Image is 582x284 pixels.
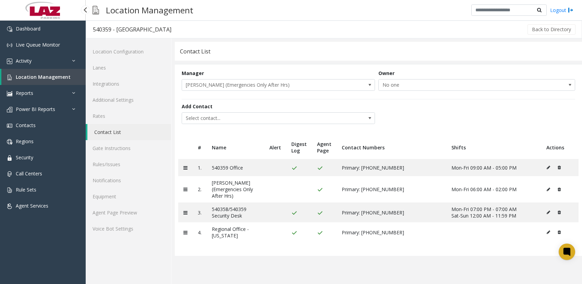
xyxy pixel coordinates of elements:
[317,210,323,216] img: check
[7,171,12,177] img: 'icon'
[193,136,207,159] th: #
[207,176,264,202] td: [PERSON_NAME] (Emergencies Only After Hrs)
[568,7,573,14] img: logout
[451,186,517,193] span: Mon-Fri 06:00 AM - 02:00 PM
[451,206,517,212] span: Mon-Fri 07:00 PM - 07:00 AM
[16,90,33,96] span: Reports
[291,230,297,236] img: check
[86,188,171,205] a: Equipment
[87,124,171,140] a: Contact List
[342,229,404,236] span: Primary: [PHONE_NUMBER]
[7,123,12,128] img: 'icon'
[182,113,336,124] span: Select contact...
[451,212,516,219] span: Sat-Sun 12:00 AM - 11:59 PM
[317,187,323,193] img: check
[7,42,12,48] img: 'icon'
[317,230,323,236] img: check
[337,136,446,159] th: Contact Numbers
[312,136,337,159] th: Agent Page
[16,25,40,32] span: Dashboard
[86,60,171,76] a: Lanes
[16,74,71,80] span: Location Management
[193,176,207,202] td: 2.
[182,70,204,77] label: Manager
[451,164,517,171] span: Mon-Fri 09:00 AM - 05:00 PM
[7,203,12,209] img: 'icon'
[16,202,48,209] span: Agent Services
[207,136,264,159] th: Name
[86,172,171,188] a: Notifications
[16,186,36,193] span: Rule Sets
[182,79,336,90] span: [PERSON_NAME] (Emergencies Only After Hrs)
[86,108,171,124] a: Rates
[291,210,297,216] img: check
[207,222,264,242] td: Regional Office - [US_STATE]
[193,202,207,222] td: 3.
[7,107,12,112] img: 'icon'
[541,136,579,159] th: Actions
[342,186,404,193] span: Primary: [PHONE_NUMBER]
[86,221,171,237] a: Voice Bot Settings
[379,79,536,90] span: No one
[286,136,312,159] th: Digest Log
[528,24,575,35] button: Back to Directory
[180,47,210,56] div: Contact List
[342,209,404,216] span: Primary: [PHONE_NUMBER]
[7,59,12,64] img: 'icon'
[86,76,171,92] a: Integrations
[16,170,42,177] span: Call Centers
[7,155,12,161] img: 'icon'
[16,138,34,145] span: Regions
[1,69,86,85] a: Location Management
[291,165,297,171] img: check
[207,159,264,176] td: 540359 Office
[93,2,99,18] img: pageIcon
[342,164,404,171] span: Primary: [PHONE_NUMBER]
[317,165,323,171] img: check
[193,159,207,176] td: 1.
[550,7,573,14] a: Logout
[7,26,12,32] img: 'icon'
[16,41,60,48] span: Live Queue Monitor
[86,140,171,156] a: Gate Instructions
[86,156,171,172] a: Rules/Issues
[16,154,33,161] span: Security
[446,136,541,159] th: Shifts
[378,79,575,91] span: NO DATA FOUND
[7,187,12,193] img: 'icon'
[86,92,171,108] a: Additional Settings
[182,103,213,110] label: Add Contact
[264,136,286,159] th: Alert
[86,44,171,60] a: Location Configuration
[7,75,12,80] img: 'icon'
[16,58,32,64] span: Activity
[7,91,12,96] img: 'icon'
[102,2,197,18] h3: Location Management
[86,205,171,221] a: Agent Page Preview
[7,139,12,145] img: 'icon'
[16,122,36,128] span: Contacts
[193,222,207,242] td: 4.
[207,202,264,222] td: 540358/540359 Security Desk
[16,106,55,112] span: Power BI Reports
[378,70,395,77] label: Owner
[93,25,171,34] div: 540359 - [GEOGRAPHIC_DATA]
